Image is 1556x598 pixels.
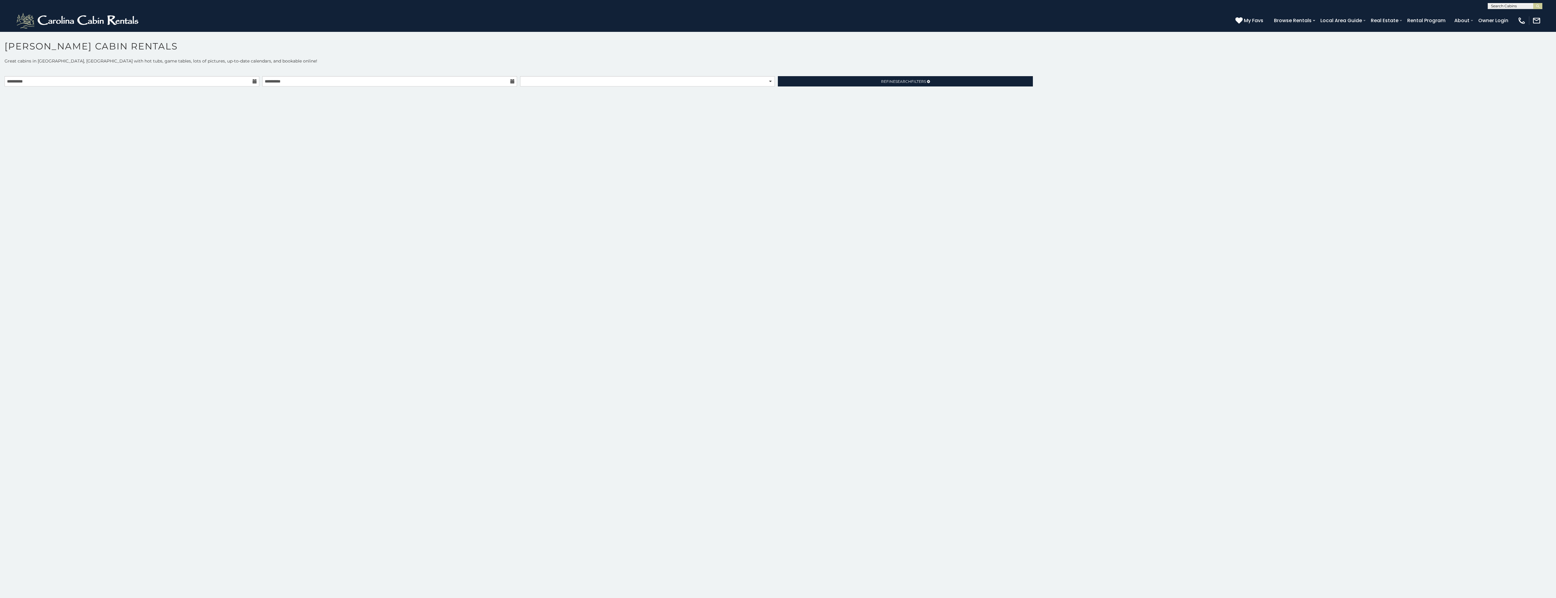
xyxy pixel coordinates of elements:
span: My Favs [1244,17,1263,24]
a: RefineSearchFilters [778,76,1033,86]
a: Browse Rentals [1271,15,1315,26]
img: phone-regular-white.png [1517,16,1526,25]
a: My Favs [1235,17,1265,25]
a: Owner Login [1475,15,1511,26]
span: Refine Filters [881,79,926,84]
a: Local Area Guide [1317,15,1365,26]
span: Search [895,79,911,84]
a: Real Estate [1368,15,1401,26]
a: Rental Program [1404,15,1449,26]
img: mail-regular-white.png [1532,16,1541,25]
a: About [1451,15,1473,26]
img: White-1-2.png [15,12,141,30]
